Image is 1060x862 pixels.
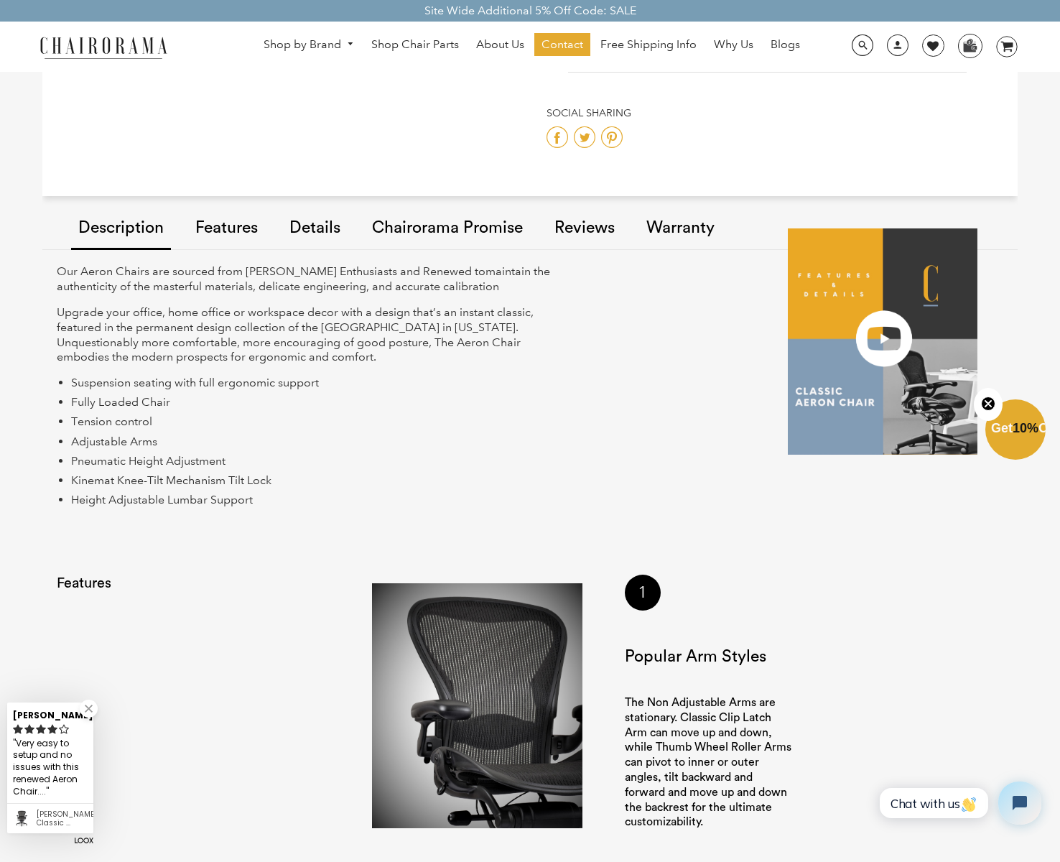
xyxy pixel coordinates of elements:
span: 10% [1013,421,1038,435]
a: Shop by Brand [256,34,361,56]
svg: rating icon full [47,724,57,734]
a: Details [282,188,348,269]
span: Contact [541,37,583,52]
svg: rating icon full [36,724,46,734]
span: Get Off [991,421,1057,435]
span: Free Shipping Info [600,37,697,52]
span: Shop Chair Parts [371,37,459,52]
a: Chairorama Promise [365,188,530,269]
svg: rating icon full [13,724,23,734]
p: Upgrade your office, home office or workspace decor with a design that’s an instant classic, feat... [57,305,554,365]
img: crop_arm_picture.jpg [372,583,582,828]
h2: Features [57,575,152,592]
span: Kinemat Knee-Tilt Mechanism Tilt Lock [71,473,271,487]
span: Adjustable Arms [71,435,157,448]
a: Description [71,205,171,250]
h3: Popular Arm Styles [625,646,793,667]
img: WhatsApp_Image_2024-07-12_at_16.23.01.webp [959,34,981,56]
img: chairorama [32,34,175,60]
iframe: Tidio Chat [864,769,1054,837]
span: About Us [476,37,524,52]
button: Close teaser [974,388,1003,421]
a: Why Us [707,33,761,56]
span: maintain the authenticity of the masterful materials, delicate engineering, and accurate calibration [57,264,550,293]
div: Get10%OffClose teaser [985,401,1046,461]
img: OverProject.PNG [788,228,977,454]
a: Features [188,188,265,269]
a: Shop Chair Parts [364,33,466,56]
div: [PERSON_NAME] [13,704,88,722]
p: The Non Adjustable Arms are stationary. Classic Clip Latch Arm can move up and down, while Thumb ... [625,695,793,830]
h4: Social Sharing [547,107,989,119]
a: Reviews [547,188,622,269]
span: Tension control [71,414,152,428]
span: Our Aeron Chairs are sourced from [PERSON_NAME] Enthusiasts and Renewed to [57,264,485,278]
a: Blogs [763,33,807,56]
a: Free Shipping Info [593,33,704,56]
span: Height Adjustable Lumbar Support [71,493,253,506]
a: About Us [469,33,531,56]
span: Fully Loaded Chair [71,395,170,409]
div: 1 [625,575,661,611]
a: Contact [534,33,590,56]
span: Suspension seating with full ergonomic support [71,376,319,389]
a: Warranty [639,188,722,269]
span: Why Us [714,37,753,52]
nav: DesktopNavigation [236,33,827,60]
svg: rating icon full [24,724,34,734]
div: Herman Miller Classic Aeron Chair | Black | Size B (Renewed) [37,810,88,828]
span: Blogs [771,37,800,52]
span: Pneumatic Height Adjustment [71,454,226,468]
svg: rating icon empty [59,724,69,734]
div: Very easy to setup and no issues with this renewed Aeron Chair.... [13,736,88,800]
